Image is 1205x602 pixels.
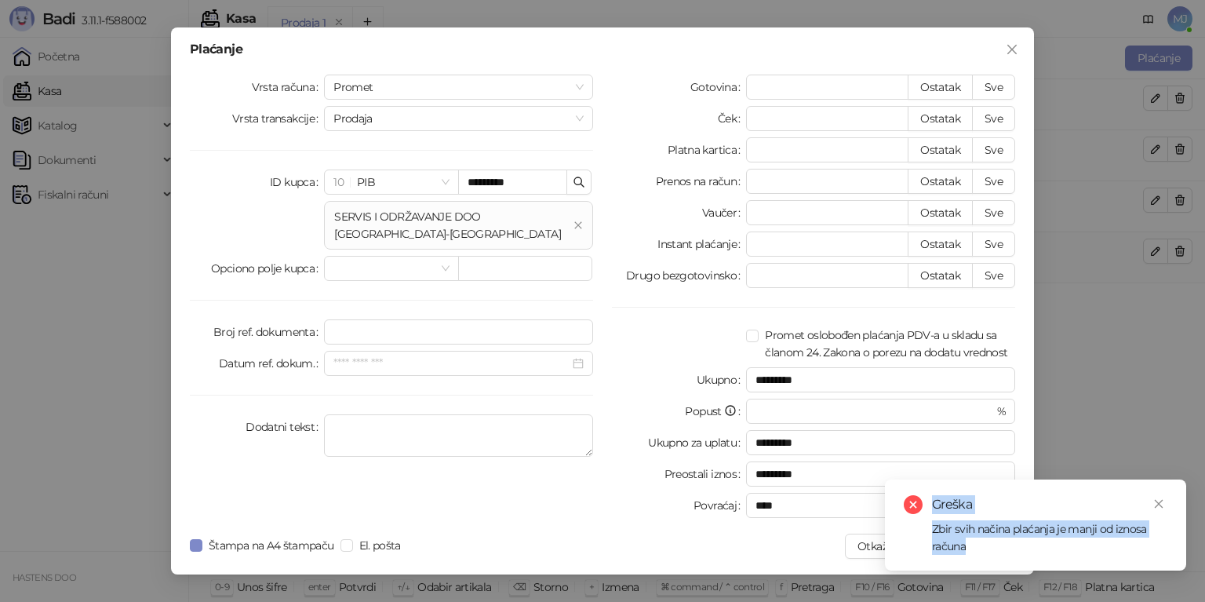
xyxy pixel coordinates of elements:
label: Popust [685,399,746,424]
button: Otkaži [845,534,902,559]
div: SERVIS I ODRŽAVANJE DOO [GEOGRAPHIC_DATA]-[GEOGRAPHIC_DATA] [334,208,567,243]
label: Drugo bezgotovinsko [626,263,746,288]
span: close [1153,498,1164,509]
label: Vrsta računa [252,75,325,100]
label: Prenos na račun [656,169,747,194]
span: Promet oslobođen plaćanja PDV-a u skladu sa članom 24. Zakona o porezu na dodatu vrednost [759,327,1015,361]
button: Ostatak [908,106,973,131]
button: Sve [972,106,1015,131]
label: Povraćaj [694,493,746,518]
a: Close [1150,495,1167,513]
button: Sve [972,137,1015,162]
textarea: Dodatni tekst [324,414,593,457]
span: close-circle [904,495,923,514]
span: close [1006,43,1018,56]
span: 10 [333,175,344,189]
button: Ostatak [908,200,973,225]
input: Popust [755,400,993,423]
span: Zatvori [999,43,1025,56]
button: Ostatak [908,263,973,288]
span: El. pošta [353,537,407,554]
label: Ček [718,106,746,131]
label: Opciono polje kupca [211,256,324,281]
label: Instant plaćanje [657,232,746,257]
label: Broj ref. dokumenta [213,319,324,345]
button: Ostatak [908,75,973,100]
input: Broj ref. dokumenta [324,319,593,345]
span: Prodaja [333,107,584,130]
button: Ostatak [908,137,973,162]
label: Dodatni tekst [246,414,324,440]
input: Datum ref. dokum. [333,355,570,372]
button: close [573,221,583,231]
button: Sve [972,232,1015,257]
div: Plaćanje [190,43,1015,56]
button: Ostatak [908,169,973,194]
span: Štampa na A4 štampaču [202,537,340,554]
label: Vaučer [702,200,747,225]
label: ID kupca [270,170,324,195]
button: Sve [972,200,1015,225]
span: Promet [333,75,584,99]
label: Preostali iznos [664,462,747,487]
button: Sve [972,263,1015,288]
label: Platna kartica [668,137,746,162]
button: Close [999,37,1025,62]
button: Sve [972,75,1015,100]
div: Zbir svih načina plaćanja je manji od iznosa računa [932,520,1167,555]
button: Sve [972,169,1015,194]
label: Datum ref. dokum. [219,351,325,376]
label: Ukupno [697,367,747,392]
label: Gotovina [690,75,746,100]
div: Greška [932,495,1167,514]
button: Ostatak [908,232,973,257]
label: Vrsta transakcije [232,106,325,131]
label: Ukupno za uplatu [648,430,746,455]
span: close [573,221,583,230]
span: PIB [333,170,449,194]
